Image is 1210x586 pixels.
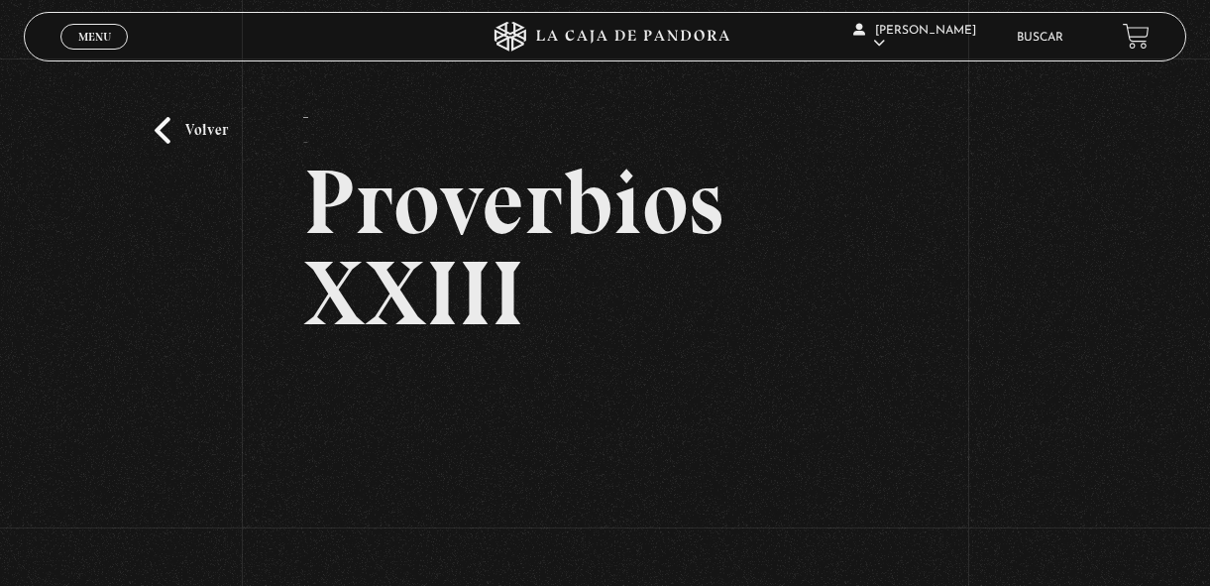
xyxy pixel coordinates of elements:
[1123,23,1150,50] a: View your shopping cart
[71,48,118,61] span: Cerrar
[303,157,908,339] h2: Proverbios XXIII
[1017,32,1063,44] a: Buscar
[853,25,976,50] span: [PERSON_NAME]
[303,117,308,157] p: -
[78,31,111,43] span: Menu
[155,117,228,144] a: Volver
